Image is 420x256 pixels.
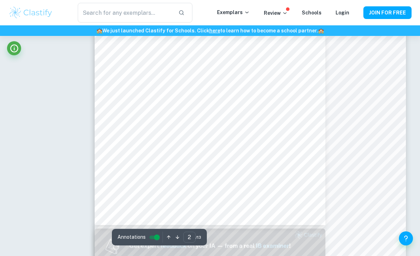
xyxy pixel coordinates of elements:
button: JOIN FOR FREE [363,6,412,19]
img: Clastify logo [8,6,53,20]
a: here [209,28,220,33]
span: Annotations [117,233,146,241]
p: Exemplars [217,8,250,16]
a: Schools [302,10,322,15]
input: Search for any exemplars... [78,3,173,23]
button: Help and Feedback [399,231,413,245]
span: / 13 [196,234,201,241]
span: 🏫 [318,28,324,33]
span: 🏫 [96,28,102,33]
h6: We just launched Clastify for Schools. Click to learn how to become a school partner. [1,27,419,35]
a: Login [336,10,349,15]
p: Review [264,9,288,17]
button: Info [7,41,21,55]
